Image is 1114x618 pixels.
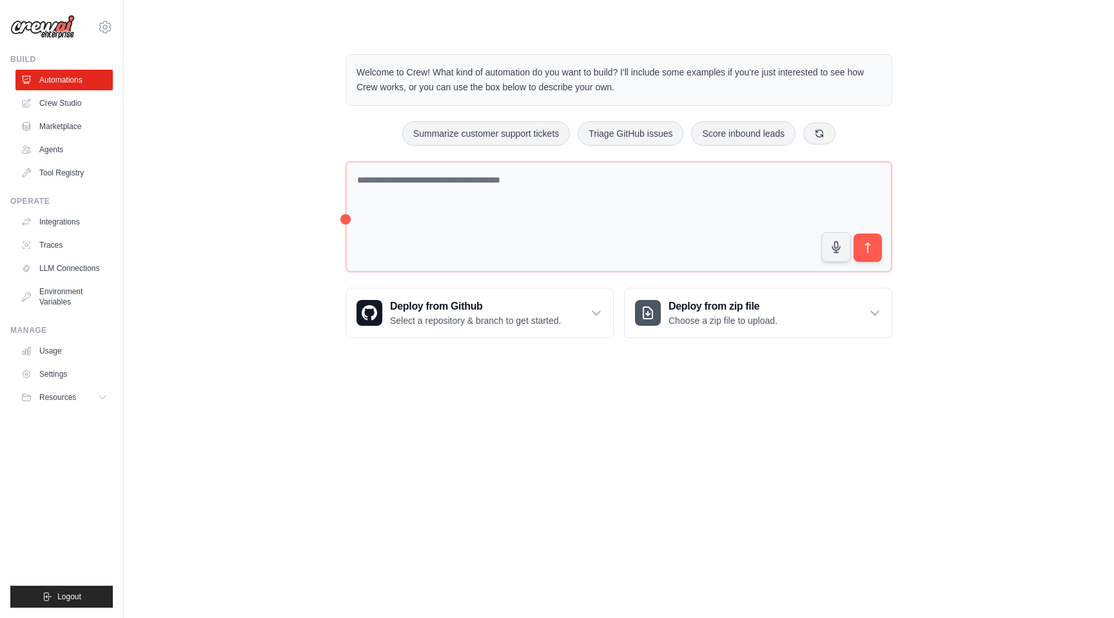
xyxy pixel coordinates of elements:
[15,116,113,137] a: Marketplace
[402,121,570,146] button: Summarize customer support tickets
[390,299,561,314] h3: Deploy from Github
[357,65,881,95] p: Welcome to Crew! What kind of automation do you want to build? I'll include some examples if you'...
[669,314,777,327] p: Choose a zip file to upload.
[15,70,113,90] a: Automations
[15,281,113,312] a: Environment Variables
[57,592,81,602] span: Logout
[10,325,113,335] div: Manage
[578,121,683,146] button: Triage GitHub issues
[15,341,113,361] a: Usage
[15,93,113,114] a: Crew Studio
[390,314,561,327] p: Select a repository & branch to get started.
[15,364,113,384] a: Settings
[691,121,796,146] button: Score inbound leads
[15,212,113,232] a: Integrations
[15,235,113,255] a: Traces
[39,392,76,403] span: Resources
[15,139,113,160] a: Agents
[15,387,113,408] button: Resources
[10,586,113,608] button: Logout
[669,299,777,314] h3: Deploy from zip file
[15,163,113,183] a: Tool Registry
[15,258,113,279] a: LLM Connections
[10,54,113,65] div: Build
[10,196,113,206] div: Operate
[10,15,75,39] img: Logo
